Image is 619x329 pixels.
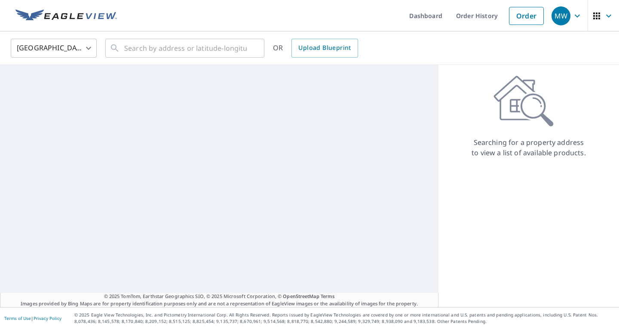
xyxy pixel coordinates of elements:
span: Upload Blueprint [298,43,351,53]
p: Searching for a property address to view a list of available products. [471,137,586,158]
a: Privacy Policy [34,315,61,321]
p: © 2025 Eagle View Technologies, Inc. and Pictometry International Corp. All Rights Reserved. Repo... [74,312,615,325]
a: Upload Blueprint [291,39,358,58]
p: | [4,316,61,321]
div: MW [552,6,570,25]
input: Search by address or latitude-longitude [124,36,247,60]
div: OR [273,39,358,58]
a: Order [509,7,544,25]
a: OpenStreetMap [283,293,319,299]
div: [GEOGRAPHIC_DATA] [11,36,97,60]
a: Terms [321,293,335,299]
img: EV Logo [15,9,117,22]
a: Terms of Use [4,315,31,321]
span: © 2025 TomTom, Earthstar Geographics SIO, © 2025 Microsoft Corporation, © [104,293,335,300]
